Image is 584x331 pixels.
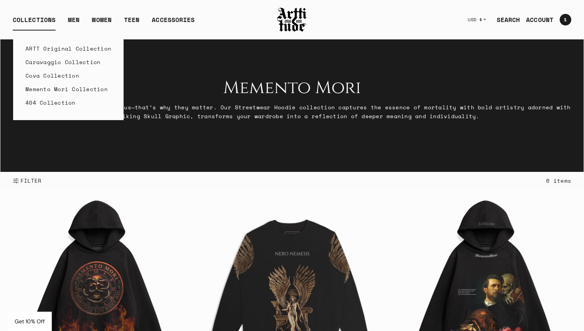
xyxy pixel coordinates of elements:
[564,17,567,22] span: 1
[8,312,52,331] div: Get 10% Off
[25,42,111,55] a: ARTT Original Collection
[0,39,584,172] video: Your browser does not support the video tag.
[19,177,42,185] span: FILTER
[277,7,307,33] img: Arttitude
[546,176,571,185] div: 6 items
[25,69,111,82] a: Cova Collection
[13,15,56,31] div: COLLECTIONS
[25,96,111,109] a: 404 Collection
[13,172,42,189] button: Show filters
[92,15,112,31] a: WOMEN
[520,12,553,27] a: ACCOUNT
[463,11,491,28] button: USD $
[553,11,571,29] a: Open cart
[13,78,571,98] h2: Memento Mori
[124,15,139,31] a: TEEN
[68,15,80,31] a: MEN
[7,15,201,31] ul: Main navigation
[491,12,520,27] a: SEARCH
[13,103,571,121] p: Life’s fleeting moments define us—that’s why they matter. Our Streetwear Hoodie collection captur...
[15,318,45,325] span: Get 10% Off
[152,15,195,31] div: ACCESSORIES
[25,82,111,96] a: Memento Mori Collection
[468,17,482,23] span: USD $
[25,55,111,69] a: Caravaggio Collection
